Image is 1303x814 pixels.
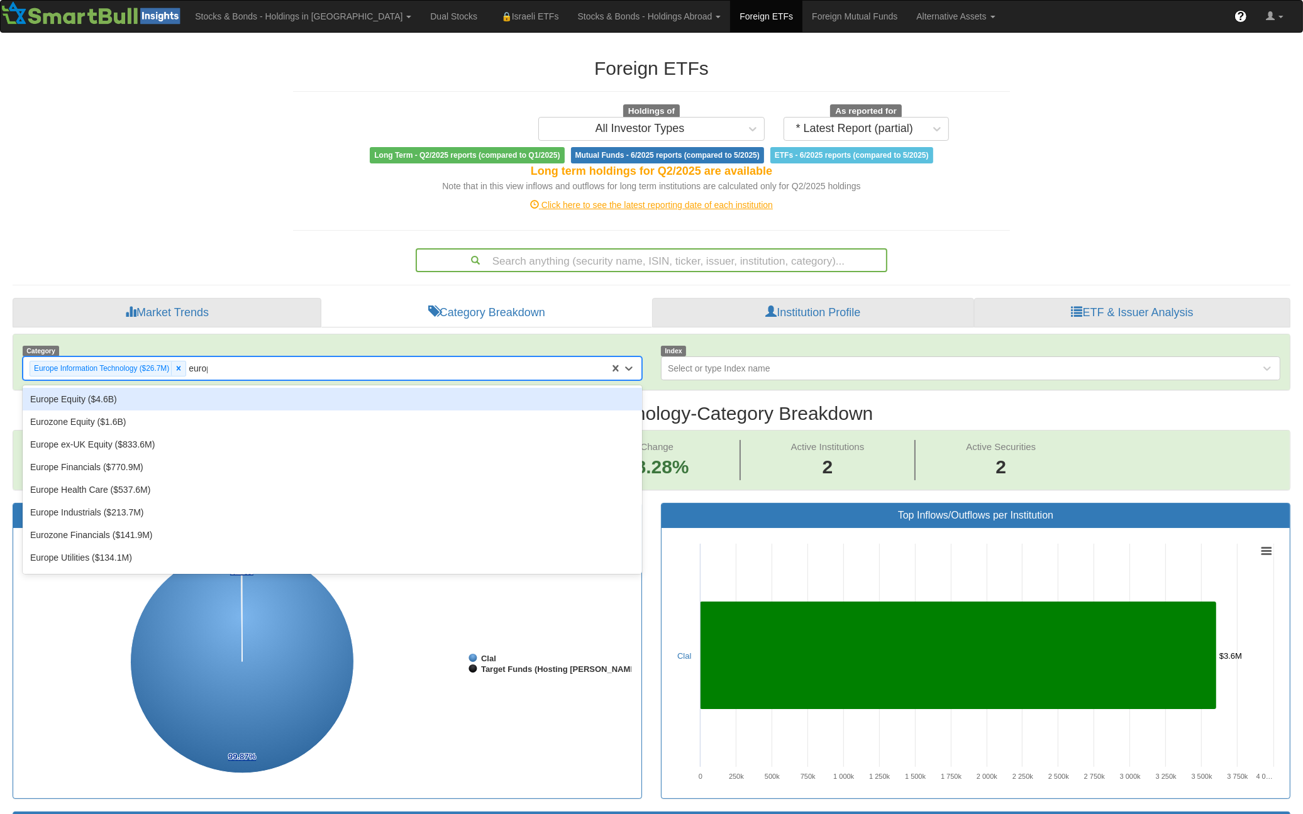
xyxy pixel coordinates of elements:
a: Alternative Assets [907,1,1004,32]
a: Clal [677,651,691,661]
div: * Latest Report (partial) [796,123,913,135]
span: Active Securities [966,441,1036,452]
span: ? [1238,10,1245,23]
a: ? [1225,1,1256,32]
tspan: 1 250k [869,773,890,780]
tspan: Target Funds (Hosting [PERSON_NAME]) [481,664,641,674]
text: 500k [765,773,780,780]
div: Note that in this view inflows and outflows for long term institutions are calculated only for Q2... [293,180,1010,192]
span: ETFs - 6/2025 reports (compared to 5/2025) [770,147,933,163]
div: Europe Sectors Equity ($108.4M) [23,569,642,591]
h2: Europe Information Technology - Category Breakdown [13,403,1290,424]
tspan: 3 500k [1192,773,1213,780]
tspan: 3 250k [1156,773,1177,780]
tspan: 3 750k [1228,773,1249,780]
tspan: 2 250k [1012,773,1034,780]
span: As reported for [830,104,902,118]
span: Change [640,441,674,452]
span: Holdings of [623,104,680,118]
a: Dual Stocks [421,1,487,32]
tspan: 2 000k [977,773,998,780]
div: Eurozone Equity ($1.6B) [23,410,642,433]
div: Europe Health Care ($537.6M) [23,478,642,501]
div: All Investor Types [596,123,685,135]
div: Europe ex-UK Equity ($833.6M) [23,433,642,456]
tspan: 3 000k [1120,773,1141,780]
tspan: $3.6M [1219,651,1242,661]
span: Index [661,346,686,356]
span: Category [23,346,59,356]
a: Stocks & Bonds - Holdings in [GEOGRAPHIC_DATA] [186,1,421,32]
div: Europe Financials ($770.9M) [23,456,642,478]
a: Market Trends [13,298,321,328]
tspan: 2 750k [1084,773,1106,780]
tspan: 1 750k [941,773,962,780]
tspan: Clal [481,654,496,663]
span: 2 [966,454,1036,481]
div: Click here to see the latest reporting date of each institution [284,199,1019,211]
div: Europe Utilities ($134.1M) [23,546,642,569]
tspan: 4 0… [1256,773,1273,780]
span: Long Term - Q2/2025 reports (compared to Q1/2025) [370,147,564,163]
div: Search anything (security name, ISIN, ticker, issuer, institution, category)... [417,250,886,271]
div: Eurozone Financials ($141.9M) [23,524,642,546]
text: 0 [699,773,702,780]
a: Foreign ETFs [730,1,802,32]
span: Mutual Funds - 6/2025 reports (compared to 5/2025) [571,147,764,163]
div: Long term holdings for Q2/2025 are available [293,163,1010,180]
text: 750k [801,773,816,780]
span: 18.28% [625,454,689,481]
text: 250k [729,773,744,780]
img: Smartbull [1,1,186,26]
tspan: 1 000k [833,773,855,780]
span: 2 [791,454,865,481]
span: Active Institutions [791,441,865,452]
div: Select or type Index name [668,362,770,375]
a: Stocks & Bonds - Holdings Abroad [568,1,731,32]
h2: Foreign ETFs [293,58,1010,79]
a: Institution Profile [652,298,975,328]
div: Europe Equity ($4.6B) [23,388,642,410]
a: Category Breakdown [321,298,652,328]
div: Europe Information Technology ($26.7M) [30,361,171,376]
h3: Top Inflows/Outflows per Institution [671,510,1280,521]
div: Europe Industrials ($213.7M) [23,501,642,524]
a: 🔒Israeli ETFs [487,1,568,32]
tspan: 2 500k [1048,773,1070,780]
a: Foreign Mutual Funds [802,1,907,32]
tspan: 99.87% [228,752,257,761]
tspan: 1 500k [905,773,926,780]
a: ETF & Issuer Analysis [974,298,1290,328]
